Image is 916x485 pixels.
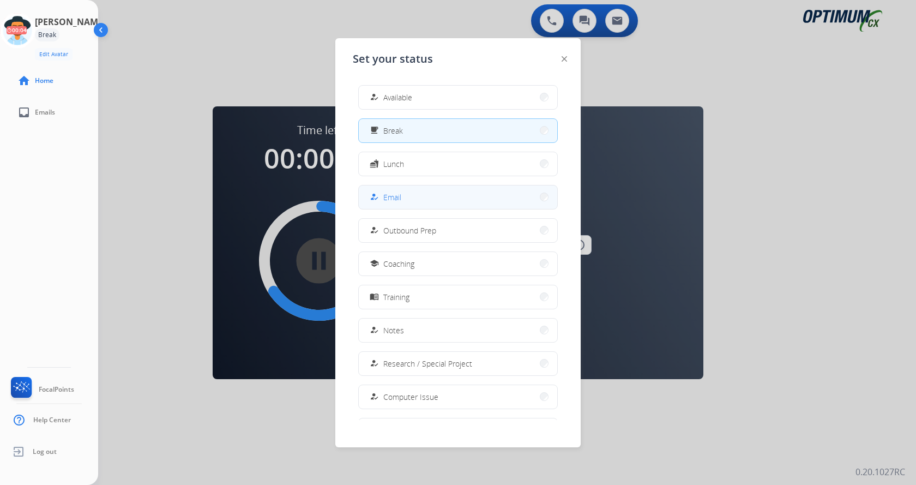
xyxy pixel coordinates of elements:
button: Internet Issue [359,418,557,442]
mat-icon: free_breakfast [370,126,379,135]
span: Training [383,291,409,303]
mat-icon: how_to_reg [370,93,379,102]
span: FocalPoints [39,385,74,394]
span: Help Center [33,416,71,424]
button: Computer Issue [359,385,557,409]
span: Lunch [383,158,404,170]
mat-icon: how_to_reg [370,326,379,335]
button: Email [359,185,557,209]
mat-icon: menu_book [370,292,379,302]
img: close-button [562,56,567,62]
mat-icon: how_to_reg [370,359,379,368]
button: Research / Special Project [359,352,557,375]
mat-icon: home [17,74,31,87]
span: Available [383,92,412,103]
span: Email [383,191,401,203]
span: Set your status [353,51,433,67]
button: Lunch [359,152,557,176]
button: Outbound Prep [359,219,557,242]
button: Coaching [359,252,557,276]
span: Coaching [383,258,414,270]
h3: [PERSON_NAME] [35,15,106,28]
span: Computer Issue [383,391,438,403]
mat-icon: school [370,259,379,268]
span: Home [35,76,53,85]
mat-icon: how_to_reg [370,193,379,202]
a: FocalPoints [9,377,74,402]
mat-icon: fastfood [370,159,379,169]
button: Training [359,285,557,309]
div: Break [35,28,59,41]
span: Emails [35,108,55,117]
button: Break [359,119,557,142]
span: Log out [33,447,57,456]
button: Available [359,86,557,109]
span: Research / Special Project [383,358,472,369]
span: Break [383,125,403,136]
mat-icon: how_to_reg [370,226,379,235]
span: Outbound Prep [383,225,436,236]
p: 0.20.1027RC [855,465,905,478]
mat-icon: inbox [17,106,31,119]
button: Edit Avatar [35,48,73,61]
span: Notes [383,325,404,336]
button: Notes [359,319,557,342]
mat-icon: how_to_reg [370,392,379,402]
